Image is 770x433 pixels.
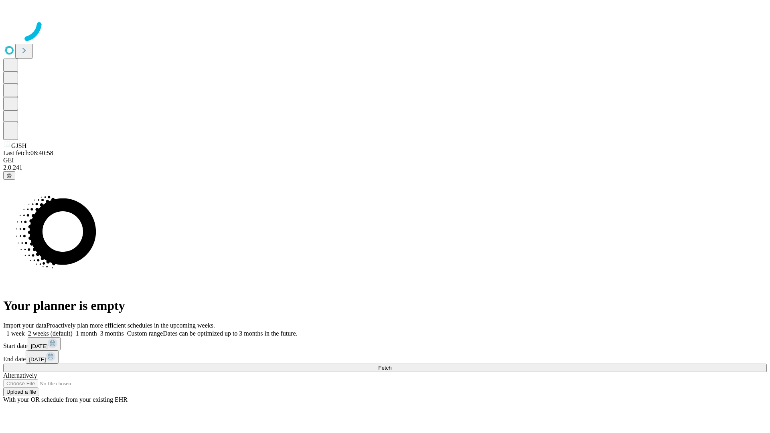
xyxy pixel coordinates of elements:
[3,322,47,329] span: Import your data
[6,330,25,337] span: 1 week
[127,330,163,337] span: Custom range
[3,171,15,180] button: @
[3,164,767,171] div: 2.0.241
[3,157,767,164] div: GEI
[11,142,26,149] span: GJSH
[3,396,128,403] span: With your OR schedule from your existing EHR
[100,330,124,337] span: 3 months
[3,298,767,313] h1: Your planner is empty
[26,350,59,364] button: [DATE]
[3,150,53,156] span: Last fetch: 08:40:58
[47,322,215,329] span: Proactively plan more efficient schedules in the upcoming weeks.
[163,330,297,337] span: Dates can be optimized up to 3 months in the future.
[28,337,61,350] button: [DATE]
[3,364,767,372] button: Fetch
[3,372,37,379] span: Alternatively
[3,337,767,350] div: Start date
[3,350,767,364] div: End date
[378,365,391,371] span: Fetch
[76,330,97,337] span: 1 month
[28,330,73,337] span: 2 weeks (default)
[6,172,12,178] span: @
[3,388,39,396] button: Upload a file
[29,356,46,362] span: [DATE]
[31,343,48,349] span: [DATE]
